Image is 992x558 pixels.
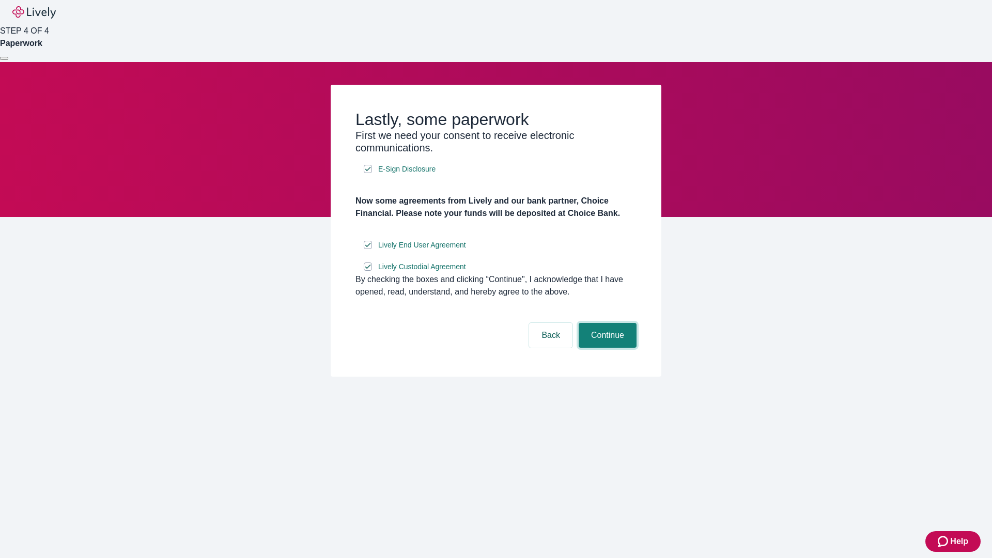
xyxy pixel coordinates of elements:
div: By checking the boxes and clicking “Continue", I acknowledge that I have opened, read, understand... [355,273,637,298]
button: Continue [579,323,637,348]
span: Lively End User Agreement [378,240,466,251]
img: Lively [12,6,56,19]
button: Back [529,323,572,348]
span: E-Sign Disclosure [378,164,436,175]
a: e-sign disclosure document [376,163,438,176]
svg: Zendesk support icon [938,535,950,548]
h2: Lastly, some paperwork [355,110,637,129]
h4: Now some agreements from Lively and our bank partner, Choice Financial. Please note your funds wi... [355,195,637,220]
a: e-sign disclosure document [376,239,468,252]
span: Help [950,535,968,548]
a: e-sign disclosure document [376,260,468,273]
h3: First we need your consent to receive electronic communications. [355,129,637,154]
span: Lively Custodial Agreement [378,261,466,272]
button: Zendesk support iconHelp [925,531,981,552]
